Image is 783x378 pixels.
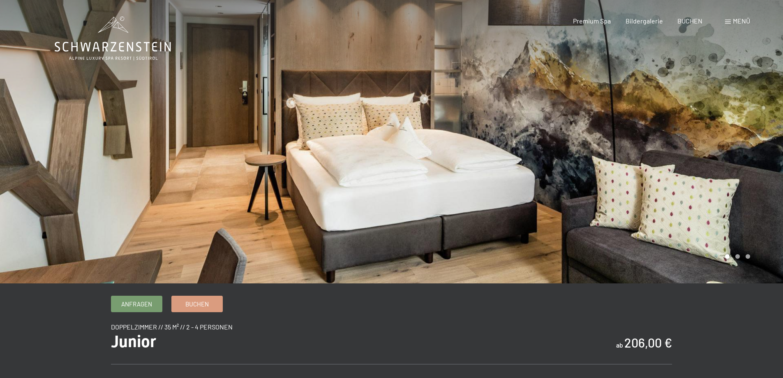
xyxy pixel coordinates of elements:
span: Doppelzimmer // 35 m² // 2 - 4 Personen [111,323,233,331]
a: Premium Spa [573,17,611,25]
a: Buchen [172,296,222,312]
b: 206,00 € [624,335,672,350]
span: ab [616,341,623,349]
span: Menü [733,17,750,25]
a: Bildergalerie [626,17,663,25]
span: Junior [111,332,156,351]
a: BUCHEN [677,17,702,25]
span: Anfragen [121,300,152,308]
a: Anfragen [111,296,162,312]
span: Buchen [185,300,209,308]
